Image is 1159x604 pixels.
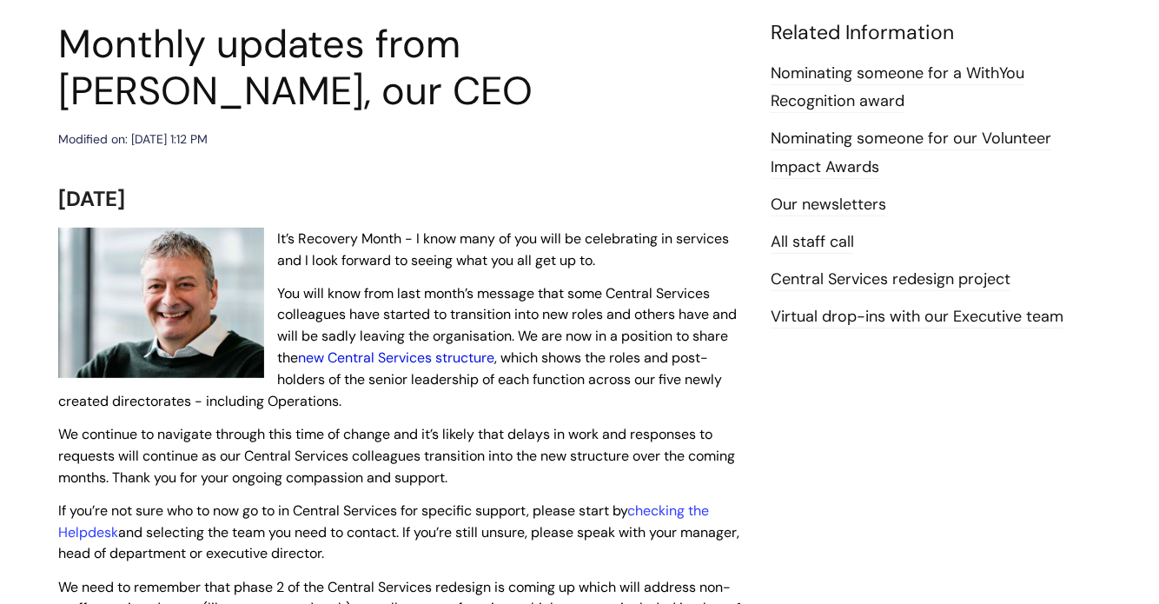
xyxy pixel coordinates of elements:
a: checking the Helpdesk [58,501,709,541]
h1: Monthly updates from [PERSON_NAME], our CEO [58,21,745,115]
span: If you’re not sure who to now go to in Central Services for specific support, please start by and... [58,501,739,563]
span: You will know from last month’s message that some Central Services colleagues have started to tra... [58,284,737,410]
a: Nominating someone for a WithYou Recognition award [771,63,1024,113]
span: We continue to navigate through this time of change and it’s likely that delays in work and respo... [58,425,735,487]
a: Our newsletters [771,194,886,216]
a: Virtual drop-ins with our Executive team [771,306,1063,329]
a: new Central Services structure [298,348,494,367]
span: It’s Recovery Month - I know many of you will be celebrating in services and I look forward to se... [277,229,729,269]
img: WithYou Chief Executive Simon Phillips pictured looking at the camera and smiling [58,228,264,379]
a: Nominating someone for our Volunteer Impact Awards [771,128,1051,178]
h4: Related Information [771,21,1101,45]
span: [DATE] [58,185,125,212]
a: All staff call [771,231,854,254]
div: Modified on: [DATE] 1:12 PM [58,129,208,150]
a: Central Services redesign project [771,269,1010,291]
